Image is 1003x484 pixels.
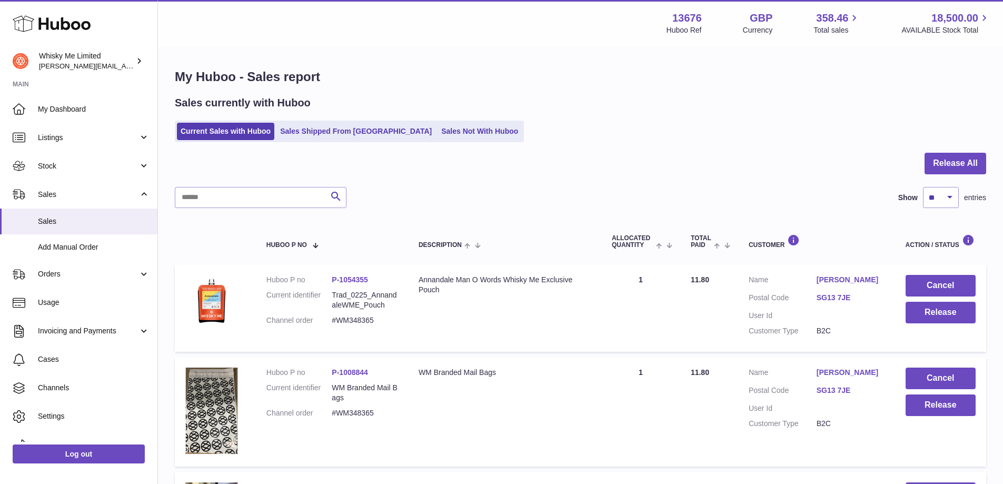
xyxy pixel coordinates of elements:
[964,193,986,203] span: entries
[276,123,435,140] a: Sales Shipped From [GEOGRAPHIC_DATA]
[749,368,817,380] dt: Name
[906,234,976,249] div: Action / Status
[817,368,885,378] a: [PERSON_NAME]
[38,242,150,252] span: Add Manual Order
[13,53,28,69] img: frances@whiskyshop.com
[332,315,398,325] dd: #WM348365
[38,161,138,171] span: Stock
[332,275,368,284] a: P-1054355
[332,368,368,377] a: P-1008844
[266,408,332,418] dt: Channel order
[906,368,976,389] button: Cancel
[749,234,885,249] div: Customer
[175,68,986,85] h1: My Huboo - Sales report
[38,269,138,279] span: Orders
[816,11,848,25] span: 358.46
[749,311,817,321] dt: User Id
[601,264,680,352] td: 1
[749,419,817,429] dt: Customer Type
[672,11,702,25] strong: 13676
[667,25,702,35] div: Huboo Ref
[817,275,885,285] a: [PERSON_NAME]
[817,386,885,396] a: SG13 7JE
[38,383,150,393] span: Channels
[813,11,860,35] a: 358.46 Total sales
[813,25,860,35] span: Total sales
[185,275,238,328] img: 1754996474.png
[266,383,332,403] dt: Current identifier
[266,242,307,249] span: Huboo P no
[898,193,918,203] label: Show
[39,62,211,70] span: [PERSON_NAME][EMAIL_ADDRESS][DOMAIN_NAME]
[38,354,150,364] span: Cases
[612,235,653,249] span: ALLOCATED Quantity
[38,216,150,226] span: Sales
[906,275,976,297] button: Cancel
[749,275,817,288] dt: Name
[175,96,311,110] h2: Sales currently with Huboo
[817,326,885,336] dd: B2C
[38,326,138,336] span: Invoicing and Payments
[691,368,709,377] span: 11.80
[691,275,709,284] span: 11.80
[901,25,990,35] span: AVAILABLE Stock Total
[266,315,332,325] dt: Channel order
[601,357,680,467] td: 1
[749,403,817,413] dt: User Id
[749,386,817,398] dt: Postal Code
[38,411,150,421] span: Settings
[332,383,398,403] dd: WM Branded Mail Bags
[177,123,274,140] a: Current Sales with Huboo
[749,293,817,305] dt: Postal Code
[266,275,332,285] dt: Huboo P no
[931,11,978,25] span: 18,500.00
[39,51,134,71] div: Whisky Me Limited
[901,11,990,35] a: 18,500.00 AVAILABLE Stock Total
[438,123,522,140] a: Sales Not With Huboo
[332,290,398,310] dd: Trad_0225_AnnandaleWME_Pouch
[13,445,145,463] a: Log out
[266,290,332,310] dt: Current identifier
[925,153,986,174] button: Release All
[185,368,238,454] img: 1725358317.png
[749,326,817,336] dt: Customer Type
[38,298,150,308] span: Usage
[419,368,591,378] div: WM Branded Mail Bags
[38,190,138,200] span: Sales
[750,11,772,25] strong: GBP
[38,440,150,450] span: Returns
[743,25,773,35] div: Currency
[38,104,150,114] span: My Dashboard
[817,293,885,303] a: SG13 7JE
[419,242,462,249] span: Description
[419,275,591,295] div: Annandale Man O Words Whisky Me Exclusive Pouch
[266,368,332,378] dt: Huboo P no
[906,302,976,323] button: Release
[38,133,138,143] span: Listings
[691,235,711,249] span: Total paid
[906,394,976,416] button: Release
[817,419,885,429] dd: B2C
[332,408,398,418] dd: #WM348365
